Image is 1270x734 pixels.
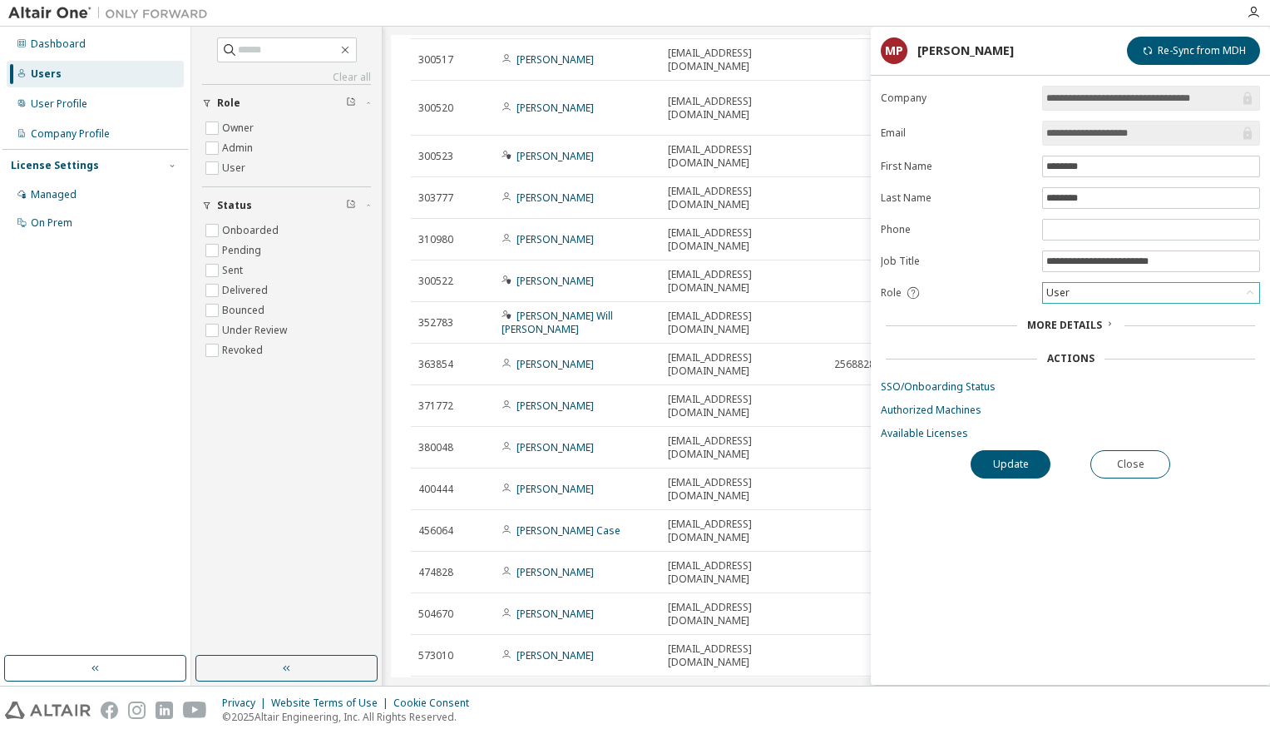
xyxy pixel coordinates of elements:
[418,275,453,288] span: 300522
[881,37,907,64] div: MP
[516,399,594,413] a: [PERSON_NAME]
[31,216,72,230] div: On Prem
[222,300,268,320] label: Bounced
[202,187,371,224] button: Status
[202,85,371,122] button: Role
[668,559,819,586] span: [EMAIL_ADDRESS][DOMAIN_NAME]
[217,97,240,110] span: Role
[31,97,87,111] div: User Profile
[881,223,1032,236] label: Phone
[516,149,594,163] a: [PERSON_NAME]
[222,340,266,360] label: Revoked
[1047,352,1095,365] div: Actions
[418,608,453,621] span: 504670
[222,158,249,178] label: User
[156,702,173,719] img: linkedin.svg
[222,280,271,300] label: Delivered
[516,440,594,454] a: [PERSON_NAME]
[1043,283,1259,303] div: User
[271,697,393,710] div: Website Terms of Use
[516,648,594,662] a: [PERSON_NAME]
[418,524,453,538] span: 456064
[222,118,257,138] label: Owner
[8,5,216,22] img: Altair One
[881,380,1260,394] a: SSO/Onboarding Status
[1127,37,1260,65] button: Re-Sync from MDH
[881,92,1032,105] label: Company
[516,607,594,621] a: [PERSON_NAME]
[418,399,453,413] span: 371772
[668,226,819,253] span: [EMAIL_ADDRESS][DOMAIN_NAME]
[1044,284,1072,302] div: User
[668,351,819,378] span: [EMAIL_ADDRESS][DOMAIN_NAME]
[668,310,819,336] span: [EMAIL_ADDRESS][DOMAIN_NAME]
[668,185,819,211] span: [EMAIL_ADDRESS][DOMAIN_NAME]
[668,601,819,627] span: [EMAIL_ADDRESS][DOMAIN_NAME]
[502,309,613,336] a: [PERSON_NAME] Will [PERSON_NAME]
[393,697,479,710] div: Cookie Consent
[917,44,1014,57] div: [PERSON_NAME]
[31,67,62,81] div: Users
[222,241,264,260] label: Pending
[418,53,453,67] span: 300517
[222,221,282,241] label: Onboarded
[217,199,252,212] span: Status
[668,143,819,170] span: [EMAIL_ADDRESS][DOMAIN_NAME]
[516,191,594,205] a: [PERSON_NAME]
[668,393,819,419] span: [EMAIL_ADDRESS][DOMAIN_NAME]
[222,260,246,280] label: Sent
[222,697,271,710] div: Privacy
[881,255,1032,268] label: Job Title
[668,434,819,461] span: [EMAIL_ADDRESS][DOMAIN_NAME]
[881,286,902,300] span: Role
[881,160,1032,173] label: First Name
[668,95,819,122] span: [EMAIL_ADDRESS][DOMAIN_NAME]
[346,199,356,212] span: Clear filter
[418,441,453,454] span: 380048
[346,97,356,110] span: Clear filter
[418,316,453,330] span: 352783
[418,483,453,496] span: 400444
[101,702,118,719] img: facebook.svg
[222,138,256,158] label: Admin
[516,523,620,538] a: [PERSON_NAME] Case
[1027,318,1102,332] span: More Details
[881,191,1032,205] label: Last Name
[516,565,594,579] a: [PERSON_NAME]
[183,702,207,719] img: youtube.svg
[668,518,819,544] span: [EMAIL_ADDRESS][DOMAIN_NAME]
[516,274,594,288] a: [PERSON_NAME]
[668,642,819,669] span: [EMAIL_ADDRESS][DOMAIN_NAME]
[516,232,594,246] a: [PERSON_NAME]
[418,649,453,662] span: 573010
[881,404,1260,417] a: Authorized Machines
[881,126,1032,140] label: Email
[418,358,453,371] span: 363854
[418,191,453,205] span: 303777
[418,102,453,115] span: 300520
[418,566,453,579] span: 474828
[516,482,594,496] a: [PERSON_NAME]
[31,127,110,141] div: Company Profile
[668,476,819,503] span: [EMAIL_ADDRESS][DOMAIN_NAME]
[971,450,1050,479] button: Update
[516,357,594,371] a: [PERSON_NAME]
[1090,450,1170,479] button: Close
[418,233,453,246] span: 310980
[834,358,892,371] span: 2568828534
[222,320,290,340] label: Under Review
[222,710,479,724] p: © 2025 Altair Engineering, Inc. All Rights Reserved.
[668,47,819,73] span: [EMAIL_ADDRESS][DOMAIN_NAME]
[202,71,371,84] a: Clear all
[668,268,819,295] span: [EMAIL_ADDRESS][DOMAIN_NAME]
[128,702,146,719] img: instagram.svg
[418,150,453,163] span: 300523
[881,427,1260,440] a: Available Licenses
[11,159,99,172] div: License Settings
[516,101,594,115] a: [PERSON_NAME]
[31,37,86,51] div: Dashboard
[5,702,91,719] img: altair_logo.svg
[516,52,594,67] a: [PERSON_NAME]
[31,188,77,201] div: Managed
